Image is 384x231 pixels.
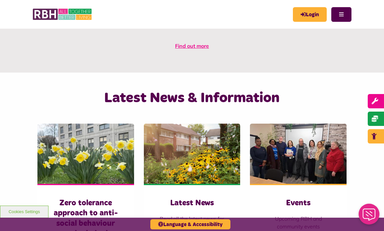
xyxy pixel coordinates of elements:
[250,124,347,184] img: Group photo of customers and colleagues at Spotland Community Centre
[263,215,334,230] p: Upcoming RBH and community events
[293,7,327,22] a: MyRBH
[144,124,240,184] img: SAZ MEDIA RBH HOUSING4
[33,7,93,22] img: RBH
[86,89,298,107] h2: Latest News & Information
[150,219,230,229] button: Language & Accessibility
[331,7,351,22] button: Navigation
[157,198,227,208] h3: Latest News
[175,43,209,49] span: Find out more
[37,124,134,184] img: Freehold
[355,202,384,231] iframe: Netcall Web Assistant for live chat
[263,198,334,208] h3: Events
